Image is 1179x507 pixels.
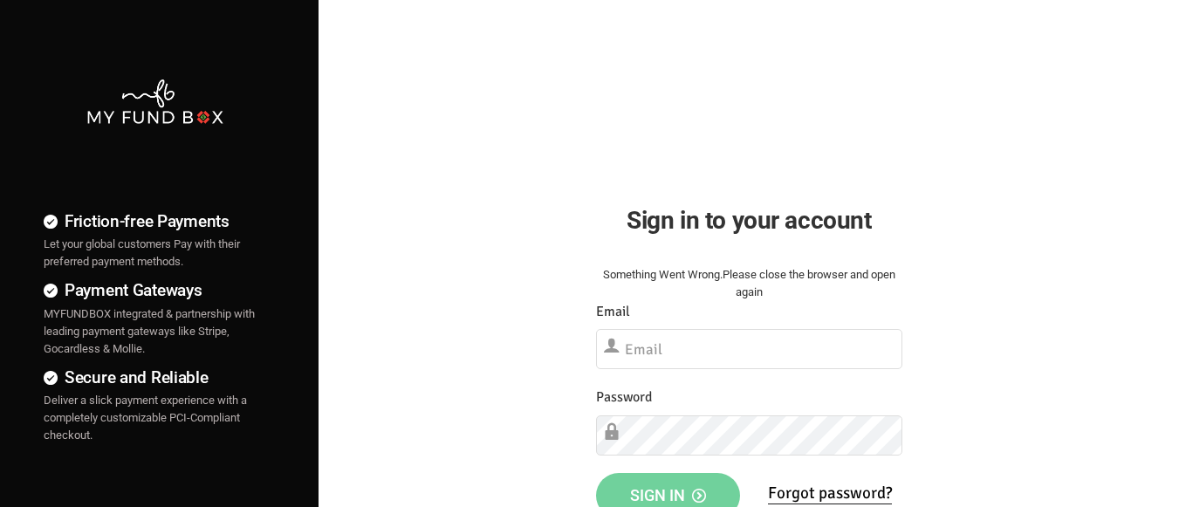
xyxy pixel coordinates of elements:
[596,266,902,301] div: Something Went Wrong.Please close the browser and open again
[44,307,255,355] span: MYFUNDBOX integrated & partnership with leading payment gateways like Stripe, Gocardless & Mollie.
[768,483,892,504] a: Forgot password?
[44,209,266,234] h4: Friction-free Payments
[44,277,266,303] h4: Payment Gateways
[44,365,266,390] h4: Secure and Reliable
[596,329,902,369] input: Email
[630,486,706,504] span: Sign in
[596,301,630,323] label: Email
[86,78,225,126] img: mfbwhite.png
[44,394,247,442] span: Deliver a slick payment experience with a completely customizable PCI-Compliant checkout.
[44,237,240,268] span: Let your global customers Pay with their preferred payment methods.
[596,387,652,408] label: Password
[596,202,902,239] h2: Sign in to your account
